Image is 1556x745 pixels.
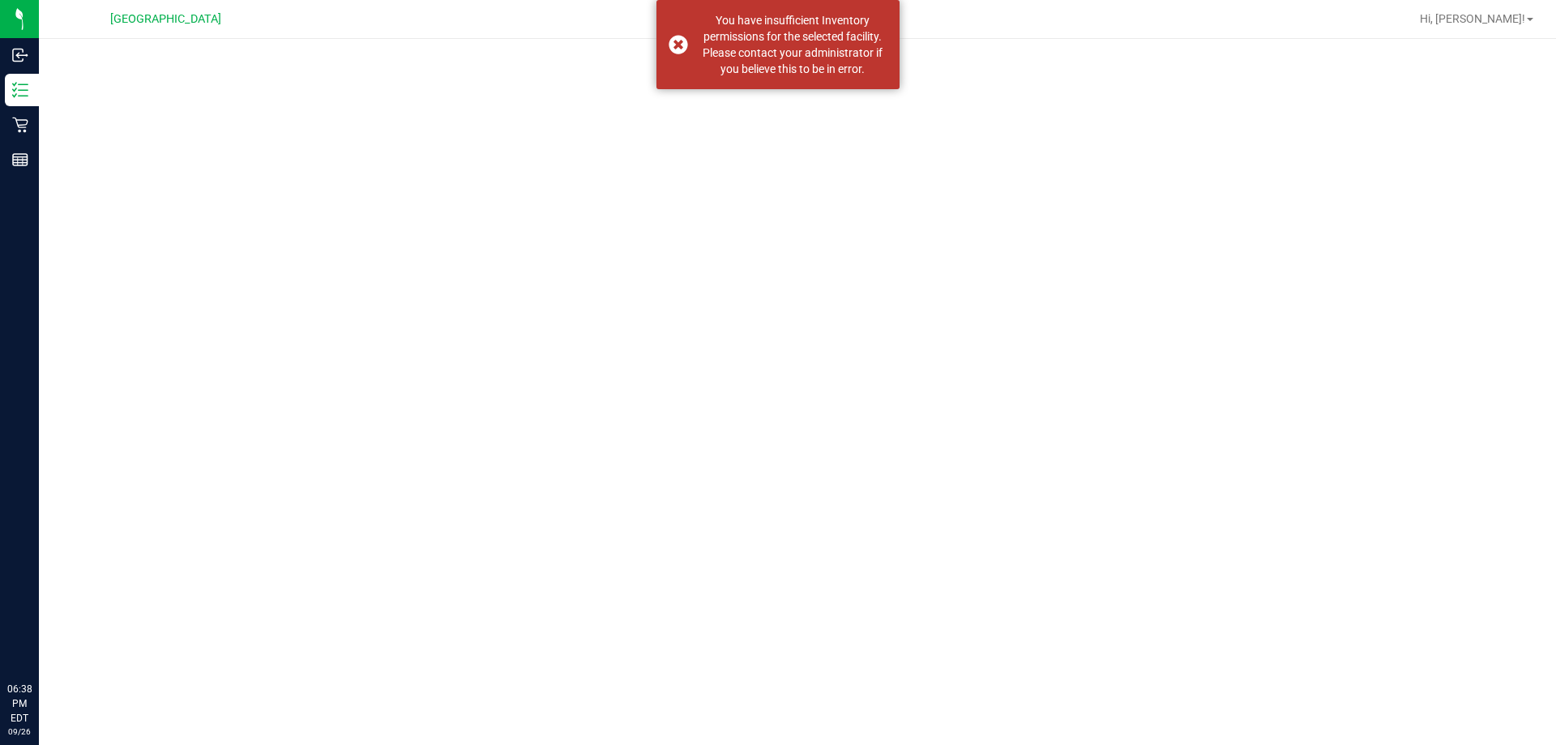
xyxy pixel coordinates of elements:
[697,12,887,77] div: You have insufficient Inventory permissions for the selected facility. Please contact your admini...
[7,682,32,726] p: 06:38 PM EDT
[110,12,221,26] span: [GEOGRAPHIC_DATA]
[12,152,28,168] inline-svg: Reports
[12,117,28,133] inline-svg: Retail
[1420,12,1525,25] span: Hi, [PERSON_NAME]!
[12,82,28,98] inline-svg: Inventory
[12,47,28,63] inline-svg: Inbound
[7,726,32,738] p: 09/26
